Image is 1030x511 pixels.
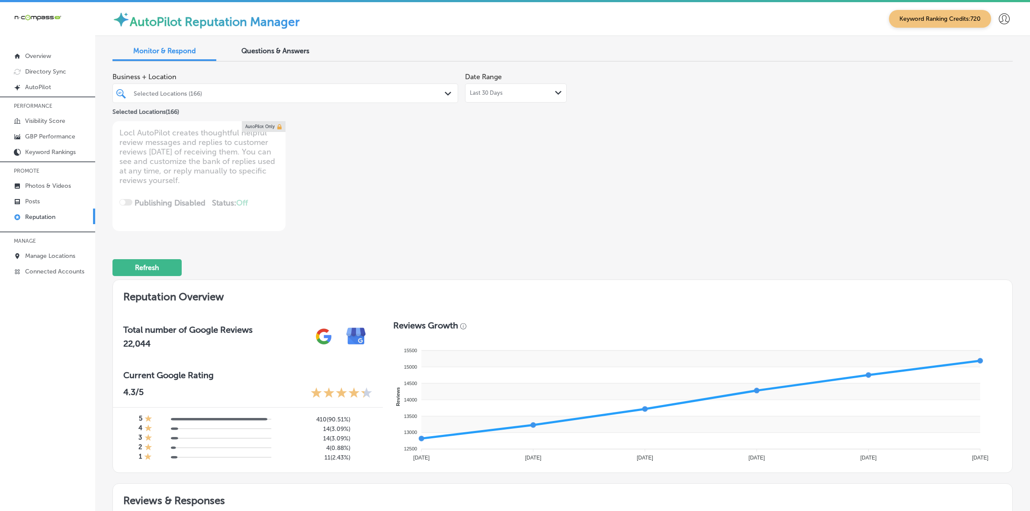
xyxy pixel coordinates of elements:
[25,252,75,260] p: Manage Locations
[404,381,417,386] tspan: 14500
[311,387,372,400] div: 4.3 Stars
[465,73,502,81] label: Date Range
[340,320,372,353] img: e7ababfa220611ac49bdb491a11684a6.png
[413,455,430,461] tspan: [DATE]
[134,90,446,97] div: Selected Locations (166)
[14,13,61,22] img: 660ab0bf-5cc7-4cb8-ba1c-48b5ae0f18e60NCTV_CLogo_TV_Black_-500x88.png
[25,68,66,75] p: Directory Sync
[25,268,84,275] p: Connected Accounts
[144,424,152,434] div: 1 Star
[404,414,417,419] tspan: 13500
[889,10,991,28] span: Keyword Ranking Credits: 720
[123,338,253,349] h2: 22,044
[25,133,75,140] p: GBP Performance
[748,455,765,461] tspan: [DATE]
[138,434,142,443] h4: 3
[112,73,458,81] span: Business + Location
[144,415,152,424] div: 1 Star
[25,117,65,125] p: Visibility Score
[123,387,144,400] p: 4.3 /5
[860,455,876,461] tspan: [DATE]
[112,259,182,276] button: Refresh
[25,148,76,156] p: Keyword Rankings
[25,182,71,190] p: Photos & Videos
[123,325,253,335] h3: Total number of Google Reviews
[113,280,1012,310] h2: Reputation Overview
[404,446,417,451] tspan: 12500
[279,416,350,423] h5: 410 ( 90.51% )
[139,453,142,462] h4: 1
[395,387,400,406] text: Reviews
[25,52,51,60] p: Overview
[138,424,142,434] h4: 4
[123,370,372,380] h3: Current Google Rating
[525,455,541,461] tspan: [DATE]
[144,434,152,443] div: 1 Star
[393,320,458,331] h3: Reviews Growth
[279,454,350,461] h5: 11 ( 2.43% )
[144,443,152,453] div: 1 Star
[308,320,340,353] img: gPZS+5FD6qPJAAAAABJRU5ErkJggg==
[404,348,417,353] tspan: 15500
[404,364,417,370] tspan: 15000
[139,415,142,424] h4: 5
[138,443,142,453] h4: 2
[112,11,130,28] img: autopilot-icon
[130,15,300,29] label: AutoPilot Reputation Manager
[637,455,653,461] tspan: [DATE]
[25,213,55,221] p: Reputation
[279,444,350,452] h5: 4 ( 0.88% )
[404,397,417,402] tspan: 14000
[144,453,152,462] div: 1 Star
[279,425,350,433] h5: 14 ( 3.09% )
[972,455,988,461] tspan: [DATE]
[470,90,503,96] span: Last 30 Days
[112,105,179,116] p: Selected Locations ( 166 )
[25,84,51,91] p: AutoPilot
[25,198,40,205] p: Posts
[241,47,309,55] span: Questions & Answers
[133,47,196,55] span: Monitor & Respond
[404,430,417,435] tspan: 13000
[279,435,350,442] h5: 14 ( 3.09% )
